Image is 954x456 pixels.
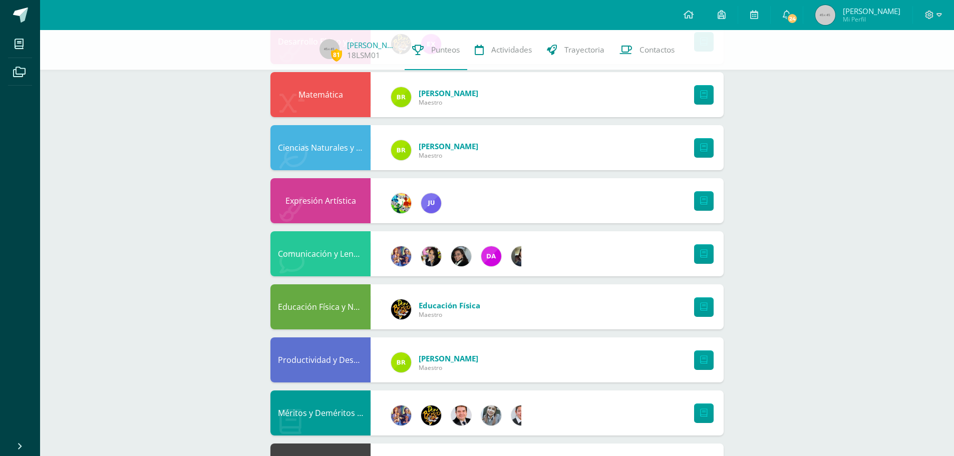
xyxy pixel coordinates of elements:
[320,39,340,59] img: 45x45
[270,337,371,382] div: Productividad y Desarrollo
[612,30,682,70] a: Contactos
[787,13,798,24] span: 24
[270,125,371,170] div: Ciencias Naturales y Tecnología
[564,45,604,55] span: Trayectoria
[451,246,471,266] img: 7bd163c6daa573cac875167af135d202.png
[511,405,531,425] img: 08e00a7f0eb7830fd2468c6dcb3aac58.png
[843,6,900,16] span: [PERSON_NAME]
[481,405,501,425] img: cba4c69ace659ae4cf02a5761d9a2473.png
[511,246,531,266] img: f727c7009b8e908c37d274233f9e6ae1.png
[431,45,460,55] span: Punteos
[391,299,411,319] img: eda3c0d1caa5ac1a520cf0290d7c6ae4.png
[481,246,501,266] img: 20293396c123fa1d0be50d4fd90c658f.png
[405,30,467,70] a: Punteos
[419,310,480,319] span: Maestro
[391,352,411,372] img: 91fb60d109cd21dad9818b7e10cccf2e.png
[451,405,471,425] img: 57933e79c0f622885edf5cfea874362b.png
[270,231,371,276] div: Comunicación y Lenguaje L.3 (Inglés y Laboratorio)
[391,140,411,160] img: 91fb60d109cd21dad9818b7e10cccf2e.png
[815,5,835,25] img: 45x45
[640,45,675,55] span: Contactos
[491,45,532,55] span: Actividades
[391,246,411,266] img: 3f4c0a665c62760dc8d25f6423ebedea.png
[347,50,380,61] a: 18LSM01
[391,193,411,213] img: 159e24a6ecedfdf8f489544946a573f0.png
[331,49,342,61] span: 81
[391,87,411,107] img: 91fb60d109cd21dad9818b7e10cccf2e.png
[419,300,480,310] span: Educación Física
[419,98,478,107] span: Maestro
[347,40,397,50] a: [PERSON_NAME]
[539,30,612,70] a: Trayectoria
[419,353,478,363] span: [PERSON_NAME]
[843,15,900,24] span: Mi Perfil
[270,390,371,435] div: Méritos y Deméritos 5to. Primaria ¨A¨
[419,363,478,372] span: Maestro
[419,88,478,98] span: [PERSON_NAME]
[270,72,371,117] div: Matemática
[421,246,441,266] img: 282f7266d1216b456af8b3d5ef4bcc50.png
[419,141,478,151] span: [PERSON_NAME]
[270,178,371,223] div: Expresión Artística
[419,151,478,160] span: Maestro
[421,405,441,425] img: eda3c0d1caa5ac1a520cf0290d7c6ae4.png
[421,193,441,213] img: 1cada5f849fe5bdc664534ba8dc5ae20.png
[270,284,371,329] div: Educación Física y Natación
[467,30,539,70] a: Actividades
[391,405,411,425] img: 3f4c0a665c62760dc8d25f6423ebedea.png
